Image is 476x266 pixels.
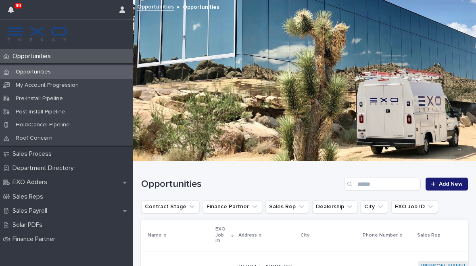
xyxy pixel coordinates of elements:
button: Sales Rep [265,200,309,213]
p: Sales Process [9,150,58,158]
a: Opportunities [137,2,174,11]
p: My Account Progression [9,82,85,89]
input: Search [344,178,421,191]
p: Sales Reps [9,193,50,201]
button: Contract Stage [141,200,200,213]
h1: Opportunities [141,178,341,190]
p: 99 [16,3,21,8]
img: FKS5r6ZBThi8E5hshIGi [6,26,68,42]
p: Roof Concern [9,135,59,142]
p: EXO Adders [9,178,54,186]
p: Post-Install Pipeline [9,109,72,115]
button: EXO Job ID [391,200,438,213]
a: Add New [426,178,468,191]
p: Solar PDFs [9,221,49,229]
div: 99 [8,5,19,19]
button: City [361,200,388,213]
p: Phone Number [363,231,398,240]
p: Sales Payroll [9,207,54,215]
p: Opportunities [9,52,57,60]
span: Add New [439,181,463,187]
p: Opportunities [9,69,57,75]
p: Sales Rep [417,231,441,240]
p: City [301,231,309,240]
p: Pre-Install Pipeline [9,95,69,102]
p: Name [148,231,162,240]
button: Dealership [312,200,357,213]
p: EXO Job ID [215,225,229,245]
button: Finance Partner [203,200,262,213]
p: Opportunities [183,2,219,11]
p: Address [238,231,257,240]
p: Hold/Cancel Pipeline [9,121,76,128]
p: Finance Partner [9,235,62,243]
p: Department Directory [9,164,80,172]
